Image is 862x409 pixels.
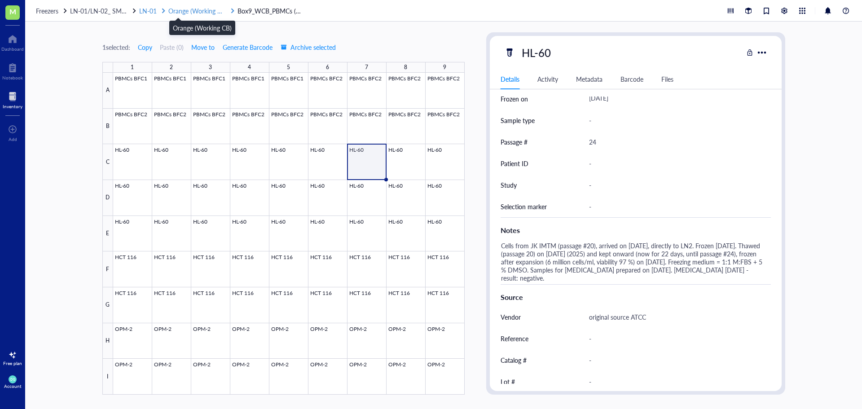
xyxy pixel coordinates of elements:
[138,44,152,51] span: Copy
[585,176,767,194] div: -
[501,377,515,387] div: Lot #
[576,74,603,84] div: Metadata
[2,75,23,80] div: Notebook
[102,42,130,52] div: 1 selected:
[2,61,23,80] a: Notebook
[3,361,22,366] div: Free plan
[585,372,767,391] div: -
[1,46,24,52] div: Dashboard
[102,323,113,359] div: H
[173,23,232,33] div: Orange (Working CB)
[70,6,197,15] span: LN-01/LN-02_ SMALL/BIG STORAGE ROOM
[585,329,767,348] div: -
[102,144,113,180] div: C
[1,32,24,52] a: Dashboard
[4,383,22,389] div: Account
[501,312,521,322] div: Vendor
[497,239,767,284] div: Cells from JK IMTM (passage #20), arrived on [DATE], directly to LN2. Frozen [DATE]. Thawed (pass...
[585,132,767,151] div: 24
[102,287,113,323] div: G
[518,43,555,62] div: HL-60
[248,62,251,73] div: 4
[139,6,157,15] span: LN-01
[137,40,153,54] button: Copy
[9,6,16,17] span: M
[365,62,368,73] div: 7
[139,6,236,16] a: LN-01Orange (Working CB)
[102,251,113,287] div: F
[102,180,113,216] div: D
[501,355,527,365] div: Catalog #
[131,62,134,73] div: 1
[501,202,547,211] div: Selection marker
[585,91,767,107] div: [DATE]
[661,74,673,84] div: Files
[501,137,528,147] div: Passage #
[404,62,407,73] div: 8
[501,292,771,303] div: Source
[501,115,535,125] div: Sample type
[222,40,273,54] button: Generate Barcode
[585,154,767,173] div: -
[3,89,22,109] a: Inventory
[170,62,173,73] div: 2
[3,104,22,109] div: Inventory
[70,6,137,16] a: LN-01/LN-02_ SMALL/BIG STORAGE ROOM
[102,109,113,145] div: B
[237,6,305,16] a: Box9_WCB_PBMCs (BFC), HL-60, HCT 116, OPM-2
[281,44,336,51] span: Archive selected
[501,74,519,84] div: Details
[36,6,68,16] a: Freezers
[280,40,336,54] button: Archive selected
[102,359,113,395] div: I
[191,44,215,51] span: Move to
[620,74,643,84] div: Barcode
[585,111,767,130] div: -
[102,73,113,109] div: A
[585,308,767,326] div: original source ATCC
[10,378,15,381] span: DG
[9,136,17,142] div: Add
[501,334,528,343] div: Reference
[537,74,558,84] div: Activity
[223,44,273,51] span: Generate Barcode
[501,180,517,190] div: Study
[287,62,290,73] div: 5
[102,216,113,252] div: E
[501,225,771,236] div: Notes
[501,158,528,168] div: Patient ID
[326,62,329,73] div: 6
[209,62,212,73] div: 3
[160,40,184,54] button: Paste (0)
[443,62,446,73] div: 9
[191,40,215,54] button: Move to
[168,6,227,15] span: Orange (Working CB)
[36,6,58,15] span: Freezers
[585,197,767,216] div: -
[585,351,767,369] div: -
[501,94,528,104] div: Frozen on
